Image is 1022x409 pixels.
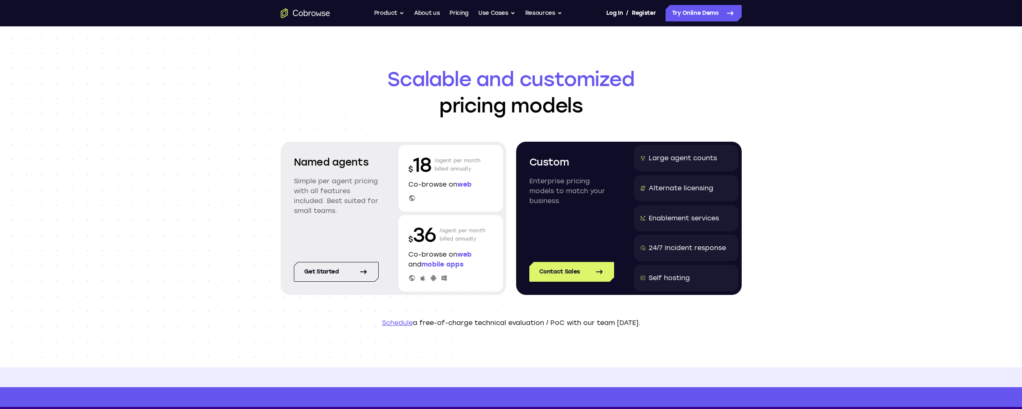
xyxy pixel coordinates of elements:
[414,5,440,21] a: About us
[408,165,413,174] span: $
[649,153,717,163] div: Large agent counts
[457,250,472,258] span: web
[525,5,562,21] button: Resources
[478,5,515,21] button: Use Cases
[294,155,379,170] h2: Named agents
[529,176,614,206] p: Enterprise pricing models to match your business.
[281,66,742,119] h1: pricing models
[281,66,742,92] span: Scalable and customized
[529,262,614,282] a: Contact Sales
[632,5,656,21] a: Register
[649,183,713,193] div: Alternate licensing
[281,8,330,18] a: Go to the home page
[382,319,413,327] a: Schedule
[374,5,405,21] button: Product
[449,5,468,21] a: Pricing
[649,273,690,283] div: Self hosting
[457,180,472,188] span: web
[529,155,614,170] h2: Custom
[408,222,436,248] p: 36
[408,235,413,244] span: $
[408,152,431,178] p: 18
[421,260,463,268] span: mobile apps
[281,318,742,328] p: a free-of-charge technical evaluation / PoC with our team [DATE].
[649,213,719,223] div: Enablement services
[649,243,726,253] div: 24/7 Incident response
[408,180,493,189] p: Co-browse on
[294,262,379,282] a: Get started
[408,250,493,269] p: Co-browse on and
[626,8,629,18] span: /
[435,152,481,178] p: /agent per month billed annually
[294,176,379,216] p: Simple per agent pricing with all features included. Best suited for small teams.
[440,222,486,248] p: /agent per month billed annually
[666,5,742,21] a: Try Online Demo
[606,5,623,21] a: Log In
